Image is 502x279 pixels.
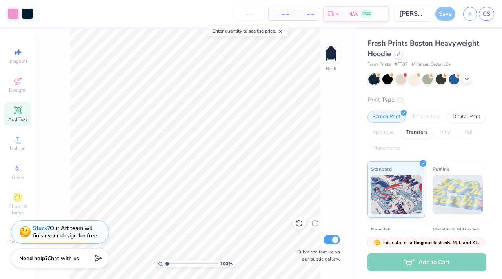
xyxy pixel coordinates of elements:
[8,116,27,122] span: Add Text
[10,145,25,151] span: Upload
[479,7,494,21] a: CS
[367,142,406,154] div: Rhinestones
[220,260,233,267] span: 100 %
[47,255,80,262] span: Chat with us.
[409,239,478,246] strong: selling out fast in S, M, L and XL
[367,111,406,123] div: Screen Print
[323,46,339,61] img: Back
[433,165,449,173] span: Puff Ink
[33,224,50,232] strong: Stuck?
[367,95,486,104] div: Print Type
[33,224,98,239] div: Our Art team will finish your design for free.
[348,10,358,18] span: N/A
[433,175,483,214] img: Puff Ink
[412,61,451,68] span: Minimum Order: 12 +
[293,248,340,263] label: Submit to feature on our public gallery.
[367,127,399,139] div: Applique
[393,6,431,22] input: Untitled Design
[459,127,478,139] div: Foil
[435,127,457,139] div: Vinyl
[401,127,433,139] div: Transfers
[395,61,408,68] span: # FP87
[374,239,380,246] span: 🫣
[9,58,27,64] span: Image AI
[371,225,390,233] span: Neon Ink
[433,225,479,233] span: Metallic & Glitter Ink
[374,239,479,246] span: This color is .
[447,111,486,123] div: Digital Print
[12,174,24,181] span: Greek
[326,65,336,72] div: Back
[234,7,264,21] input: – –
[408,111,445,123] div: Embroidery
[9,87,26,93] span: Designs
[8,239,27,245] span: Decorate
[371,165,392,173] span: Standard
[371,175,422,214] img: Standard
[362,11,371,16] span: FREE
[367,38,479,58] span: Fresh Prints Boston Heavyweight Hoodie
[273,10,289,18] span: – –
[483,9,490,18] span: CS
[4,203,31,216] span: Clipart & logos
[208,26,288,36] div: Enter quantity to see the price.
[19,255,47,262] strong: Need help?
[367,61,391,68] span: Fresh Prints
[298,10,314,18] span: – –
